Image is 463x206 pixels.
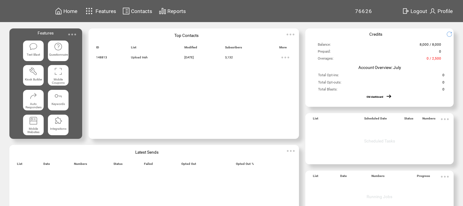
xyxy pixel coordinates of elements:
[144,162,153,168] span: Failed
[52,78,65,84] span: Mobile Coupons
[371,174,384,180] span: Numbers
[318,73,339,80] span: Total Opt-ins:
[364,117,387,123] span: Scheduled Date
[355,8,372,14] span: 76626
[313,174,318,180] span: List
[113,162,122,168] span: Status
[29,42,38,51] img: text-blast.svg
[23,115,44,135] a: Mobile Websites
[54,42,62,51] img: questionnaire.svg
[96,56,107,59] span: 148813
[122,7,130,15] img: contacts.svg
[439,49,441,56] span: 0
[404,117,413,123] span: Status
[25,102,42,109] span: Auto Responders
[48,41,69,61] a: Questionnaire
[27,127,39,134] span: Mobile Websites
[442,73,445,80] span: 0
[285,145,297,157] img: ellypsis.svg
[181,162,196,168] span: Opted Out
[427,56,441,63] span: 0 / 2,500
[66,28,78,41] img: ellypsis.svg
[340,174,347,180] span: Date
[48,65,69,86] a: Mobile Coupons
[63,8,77,14] span: Home
[29,116,38,125] img: mobile-websites.svg
[52,102,65,106] span: Keywords
[25,78,42,81] span: Kiosk Builder
[417,174,430,180] span: Progress
[23,65,44,86] a: Kiosk Builder
[402,7,409,15] img: exit.svg
[411,8,427,14] span: Logout
[122,6,153,16] a: Contacts
[159,7,166,15] img: chart.svg
[318,87,337,94] span: Total Blasts:
[167,8,186,14] span: Reports
[54,6,78,16] a: Home
[74,162,87,168] span: Numbers
[318,42,331,49] span: Balance:
[131,8,152,14] span: Contacts
[313,117,318,123] span: List
[420,42,441,49] span: 8,000 / 8,000
[442,87,445,94] span: 0
[54,116,62,125] img: integrations.svg
[438,8,453,14] span: Profile
[17,162,22,168] span: List
[439,113,451,125] img: ellypsis.svg
[174,33,199,38] span: Top Contacts
[318,80,341,87] span: Total Opt-outs:
[38,31,54,35] span: Features
[131,46,136,52] span: List
[439,171,451,183] img: ellypsis.svg
[284,28,297,41] img: ellypsis.svg
[369,32,382,37] span: Credits
[135,150,159,155] span: Latest Sends
[318,49,331,56] span: Prepaid:
[442,80,445,87] span: 0
[184,46,197,52] span: Modified
[48,90,69,110] a: Keywords
[27,53,40,56] span: Text Blast
[54,92,62,100] img: keywords.svg
[43,162,50,168] span: Date
[23,90,44,110] a: Auto Responders
[367,95,383,98] a: Old dashboard
[49,53,68,56] span: Questionnaire
[225,46,242,52] span: Subscribers
[54,67,62,76] img: coupons.svg
[96,8,116,14] span: Features
[55,7,62,15] img: home.svg
[279,51,291,64] img: ellypsis.svg
[236,162,254,168] span: Opted Out %
[429,7,436,15] img: profile.svg
[318,56,334,63] span: Overages:
[158,6,187,16] a: Reports
[50,127,66,130] span: Integrations
[83,5,117,17] a: Features
[29,67,38,76] img: tool%201.svg
[23,41,44,61] a: Text Blast
[422,117,435,123] span: Numbers
[428,6,454,16] a: Profile
[84,6,95,16] img: features.svg
[401,6,428,16] a: Logout
[184,56,194,59] span: [DATE]
[29,92,38,100] img: auto-responders.svg
[96,46,99,52] span: ID
[446,31,457,37] img: refresh.png
[225,56,233,59] span: 3,132
[367,194,392,199] span: Running Jobs
[279,46,287,52] span: More
[48,115,69,135] a: Integrations
[358,65,401,70] span: Account Overview: July
[131,56,148,59] span: Upload Irish
[364,139,395,143] span: Scheduled Tasks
